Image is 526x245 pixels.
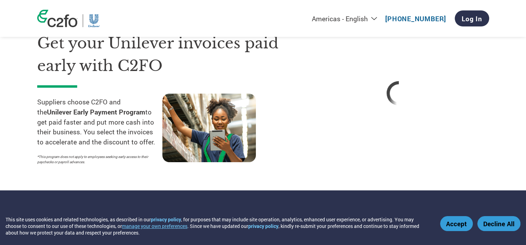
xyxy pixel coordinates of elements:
[385,14,446,23] a: [PHONE_NUMBER]
[162,94,256,162] img: supply chain worker
[455,10,489,26] a: Log In
[151,216,181,223] a: privacy policy
[47,108,145,116] strong: Unilever Early Payment Program
[248,223,278,229] a: privacy policy
[37,97,162,147] p: Suppliers choose C2FO and the to get paid faster and put more cash into their business. You selec...
[6,216,430,236] div: This site uses cookies and related technologies, as described in our , for purposes that may incl...
[88,14,100,27] img: Unilever
[37,10,78,27] img: c2fo logo
[37,32,288,77] h1: Get your Unilever invoices paid early with C2FO
[440,216,473,231] button: Accept
[37,154,155,165] p: *This program does not apply to employees seeking early access to their paychecks or payroll adva...
[122,223,187,229] button: manage your own preferences
[477,216,520,231] button: Decline All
